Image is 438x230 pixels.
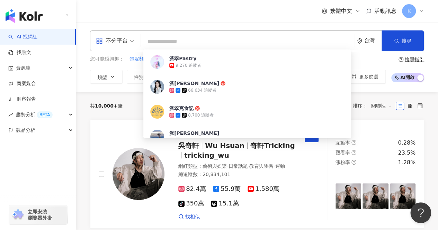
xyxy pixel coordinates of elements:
[127,70,159,84] button: 性別
[398,139,415,147] div: 0.28%
[382,30,424,51] button: 搜尋
[90,70,123,84] button: 類型
[344,70,386,84] button: 更多篩選
[184,151,229,159] span: tricking_wu
[275,163,285,169] span: 運動
[295,74,324,80] span: 合作費用預估
[336,150,350,155] span: 觀看率
[180,56,195,63] span: 眠月線
[185,213,200,220] span: 找相似
[11,209,25,220] img: chrome extension
[274,163,275,169] span: ·
[97,74,107,80] span: 類型
[351,140,356,145] span: question-circle
[9,205,67,224] a: chrome extension立即安裝 瀏覽器外掛
[254,74,268,80] span: 觀看率
[213,185,241,193] span: 55.9萬
[178,213,200,220] a: 找相似
[249,163,274,169] span: 教育與學習
[363,183,388,209] img: post-image
[200,55,211,63] button: 女賽
[398,149,415,157] div: 23.5%
[351,160,356,165] span: question-circle
[205,70,242,84] button: 互動率
[154,55,175,63] button: 美味午餐
[178,185,206,193] span: 82.4萬
[371,100,392,111] span: 關聯性
[171,74,185,80] span: 追蹤數
[247,70,284,84] button: 觀看率
[248,163,249,169] span: ·
[405,57,424,62] div: 搜尋指引
[16,60,30,76] span: 資源庫
[398,159,415,166] div: 1.28%
[178,163,296,170] div: 網紅類型 ：
[203,163,227,169] span: 藝術與娛樂
[351,150,356,155] span: question-circle
[250,141,295,150] span: 奇軒Tricking
[227,163,228,169] span: ·
[37,111,53,118] div: BETA
[211,200,239,207] span: 15.1萬
[113,148,164,200] img: KOL Avatar
[163,70,201,84] button: 追蹤數
[16,122,35,138] span: 競品分析
[390,183,415,209] img: post-image
[374,8,396,14] span: 活動訊息
[6,9,43,23] img: logo
[96,35,128,46] div: 不分平台
[402,38,411,44] span: 搜尋
[407,7,410,15] span: K
[359,74,378,80] span: 更多篩選
[228,163,248,169] span: 日常話題
[155,56,174,63] span: 美味午餐
[134,74,144,80] span: 性別
[8,80,36,87] a: 商案媒合
[353,100,396,111] div: 排序：
[212,74,227,80] span: 互動率
[336,183,361,209] img: post-image
[90,120,424,229] a: KOL Avatar吳奇軒Wu Hsuan奇軒Trickingtricking_wu網紅類型：藝術與娛樂·日常話題·教育與學習·運動總追蹤數：20,834,10182.4萬55.9萬1,580萬...
[95,103,118,109] span: 10,000+
[178,200,204,207] span: 350萬
[200,56,210,63] span: 女賽
[180,55,195,63] button: 眠月線
[410,202,431,223] iframe: Help Scout Beacon - Open
[178,171,296,178] div: 總追蹤數 ： 20,834,101
[90,103,123,109] div: 共 筆
[129,56,149,63] span: 飽妮麵包
[129,55,149,63] button: 飽妮麵包
[248,185,279,193] span: 1,580萬
[357,38,362,44] span: environment
[8,96,36,103] a: 洞察報告
[16,107,53,122] span: 趨勢分析
[205,141,244,150] span: Wu Hsuan
[8,112,13,117] span: rise
[330,7,352,15] span: 繁體中文
[288,70,340,84] button: 合作費用預估
[178,141,199,150] span: 吳奇軒
[28,209,52,221] span: 立即安裝 瀏覽器外掛
[399,57,403,62] span: question-circle
[336,159,350,165] span: 漲粉率
[96,37,103,44] span: appstore
[8,49,31,56] a: 找貼文
[336,140,350,146] span: 互動率
[364,38,382,44] div: 台灣
[90,56,124,63] span: 您可能感興趣：
[8,34,37,40] a: searchAI 找網紅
